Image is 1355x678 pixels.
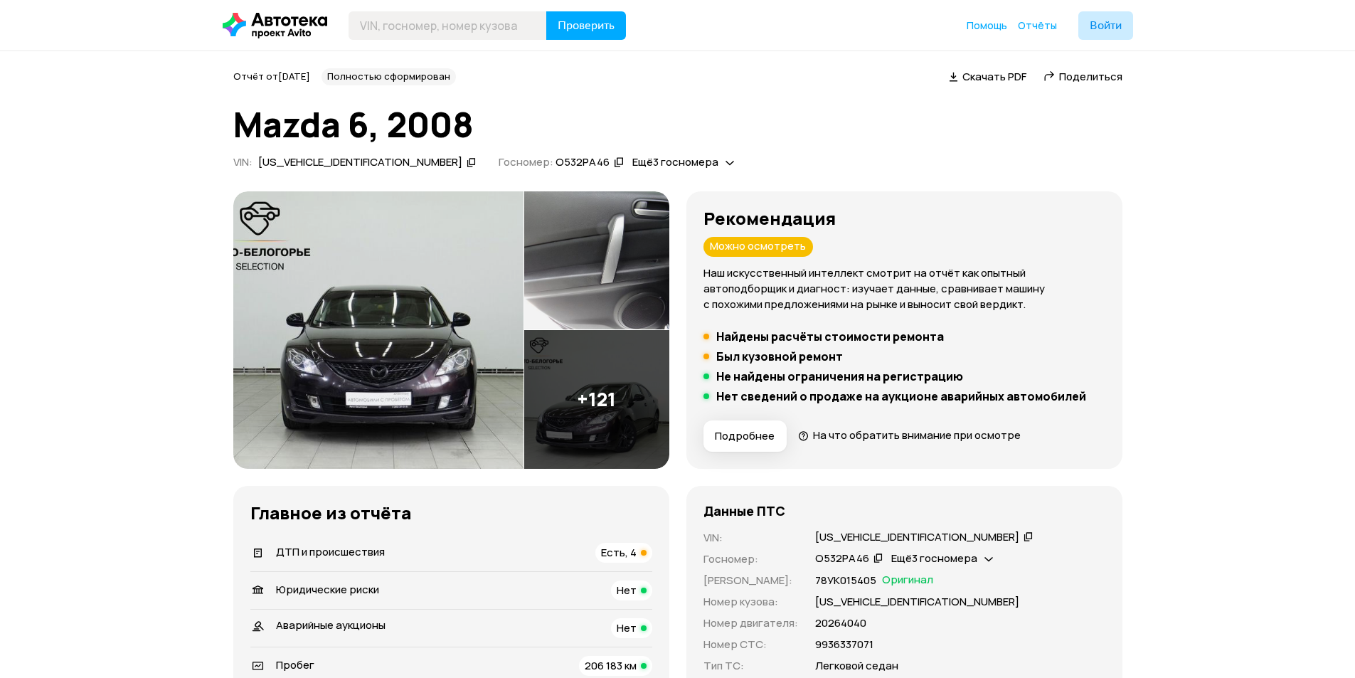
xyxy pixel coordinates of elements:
[716,389,1086,403] h5: Нет сведений о продаже на аукционе аварийных автомобилей
[585,658,637,673] span: 206 183 км
[703,658,798,674] p: Тип ТС :
[815,530,1019,545] div: [US_VEHICLE_IDENTIFICATION_NUMBER]
[1090,20,1122,31] span: Войти
[815,594,1019,610] p: [US_VEHICLE_IDENTIFICATION_NUMBER]
[703,208,1105,228] h3: Рекомендация
[703,503,785,519] h4: Данные ПТС
[703,594,798,610] p: Номер кузова :
[716,369,963,383] h5: Не найдены ограничения на регистрацию
[815,658,898,674] p: Легковой седан
[250,503,652,523] h3: Главное из отчёта
[798,428,1021,443] a: На что обратить внимание при осмотре
[703,420,787,452] button: Подробнее
[558,20,615,31] span: Проверить
[546,11,626,40] button: Проверить
[967,18,1007,32] span: Помощь
[233,70,310,83] span: Отчёт от [DATE]
[349,11,547,40] input: VIN, госномер, номер кузова
[632,154,718,169] span: Ещё 3 госномера
[617,583,637,598] span: Нет
[949,69,1026,84] a: Скачать PDF
[716,349,843,364] h5: Был кузовной ремонт
[703,237,813,257] div: Можно осмотреть
[815,615,866,631] p: 20264040
[891,551,977,566] span: Ещё 3 госномера
[322,68,456,85] div: Полностью сформирован
[276,657,314,672] span: Пробег
[233,154,253,169] span: VIN :
[1059,69,1122,84] span: Поделиться
[882,573,933,588] span: Оригинал
[813,428,1021,443] span: На что обратить внимание при осмотре
[617,620,637,635] span: Нет
[1043,69,1122,84] a: Поделиться
[1018,18,1057,32] span: Отчёты
[1078,11,1133,40] button: Войти
[815,551,869,566] div: О532РА46
[703,265,1105,312] p: Наш искусственный интеллект смотрит на отчёт как опытный автоподборщик и диагност: изучает данные...
[499,154,553,169] span: Госномер:
[715,429,775,443] span: Подробнее
[703,615,798,631] p: Номер двигателя :
[703,551,798,567] p: Госномер :
[556,155,610,170] div: О532РА46
[276,618,386,632] span: Аварийные аукционы
[276,582,379,597] span: Юридические риски
[962,69,1026,84] span: Скачать PDF
[703,573,798,588] p: [PERSON_NAME] :
[967,18,1007,33] a: Помощь
[815,637,873,652] p: 9936337071
[1018,18,1057,33] a: Отчёты
[276,544,385,559] span: ДТП и происшествия
[716,329,944,344] h5: Найдены расчёты стоимости ремонта
[703,530,798,546] p: VIN :
[233,105,1122,144] h1: Mazda 6, 2008
[703,637,798,652] p: Номер СТС :
[601,545,637,560] span: Есть, 4
[258,155,462,170] div: [US_VEHICLE_IDENTIFICATION_NUMBER]
[815,573,876,588] p: 78УК015405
